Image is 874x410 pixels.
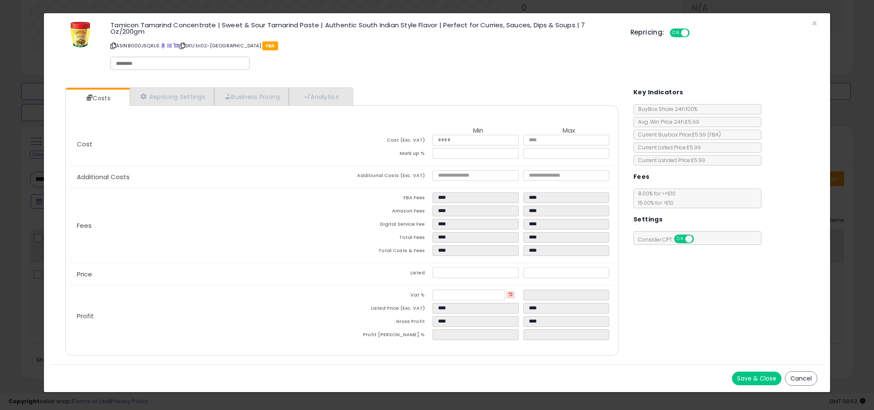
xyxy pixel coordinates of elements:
a: Your listing only [173,42,178,49]
th: Max [523,127,614,135]
img: 4188WdCogtL._SL60_.jpg [70,22,90,47]
p: Profit [70,313,342,320]
a: BuyBox page [161,42,166,49]
h5: Settings [633,214,662,225]
a: Business Pricing [214,88,289,105]
td: Mark up % [342,148,433,161]
td: Additional Costs (Exc. VAT) [342,170,433,183]
h5: Key Indicators [633,87,683,98]
td: Profit [PERSON_NAME] % [342,329,433,343]
p: Price [70,271,342,278]
span: Current Buybox Price: [634,131,721,138]
td: FBA Fees [342,192,433,206]
h5: Repricing: [630,29,665,36]
span: 15.00 % for > £10 [634,199,674,206]
h5: Fees [633,172,650,182]
span: OFF [688,29,702,37]
p: Fees [70,222,342,229]
span: Current Landed Price: £5.99 [634,157,705,164]
td: Cost (Exc. VAT) [342,135,433,148]
td: Digital Service Fee [342,219,433,232]
p: Additional Costs [70,174,342,180]
span: FBA [262,41,278,50]
td: Vat % [342,290,433,303]
span: ON [671,29,681,37]
span: Consider CPT: [634,236,705,243]
p: Cost [70,141,342,148]
span: × [812,17,817,29]
p: ASIN: B000JSQKL6 | SKU: tn02-[GEOGRAPHIC_DATA] [110,39,617,52]
span: ( FBA ) [707,131,721,138]
span: Avg. Win Price 24h: £5.99 [634,118,699,125]
button: Save & Close [732,372,781,385]
span: Current Listed Price: £5.99 [634,144,701,151]
span: ON [675,236,685,243]
td: Listed Price (Exc. VAT) [342,303,433,316]
a: Costs [66,90,129,107]
h3: Tamicon Tamarind Concentrate | Sweet & Sour Tamarind Paste | Authentic South Indian Style Flavor ... [110,22,617,35]
a: All offer listings [167,42,172,49]
td: Total Costs & Fees [342,245,433,259]
span: BuyBox Share 24h: 100% [634,105,697,113]
span: 8.00 % for <= £10 [634,190,676,206]
a: Analytics [289,88,352,105]
a: Repricing Settings [130,88,214,105]
td: Total Fees [342,232,433,245]
span: OFF [692,236,706,243]
button: Cancel [785,371,817,386]
span: £5.99 [692,131,721,138]
td: Listed [342,268,433,281]
th: Min [433,127,523,135]
td: Gross Profit [342,316,433,329]
td: Amazon Fees [342,206,433,219]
